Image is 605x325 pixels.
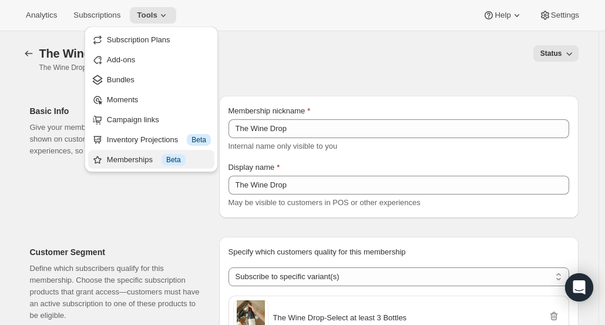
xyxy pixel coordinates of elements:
input: Enter display name [228,176,569,195]
span: Subscriptions [73,11,120,20]
p: Specify which customers quality for this membership [228,246,569,258]
button: Moments [88,90,214,109]
span: Display name [228,163,275,172]
button: Analytics [19,7,64,24]
button: Campaign links [88,110,214,129]
span: Beta [166,155,181,165]
button: Subscription Plans [88,30,214,49]
p: The Wine Drop [39,63,163,72]
button: Tools [130,7,176,24]
button: Add-ons [88,50,214,69]
span: Membership nickname [228,106,305,115]
span: Tools [137,11,157,20]
button: Subscriptions [66,7,127,24]
span: Settings [551,11,579,20]
span: Add-ons [107,55,135,64]
button: Settings [532,7,586,24]
span: Help [495,11,510,20]
div: Memberships [107,154,211,166]
span: Status [540,49,562,58]
span: Analytics [26,11,57,20]
p: Define which subscribers qualify for this membership. Choose the specific subscription products t... [30,263,200,321]
span: Subscription Plans [107,35,170,44]
span: May be visible to customers in POS or other experiences [228,198,421,207]
span: Bundles [107,75,135,84]
button: Remove [546,308,562,324]
span: Beta [191,135,206,145]
button: Status [533,45,579,62]
span: Campaign links [107,115,159,124]
button: Bundles [88,70,214,89]
div: Open Intercom Messenger [565,273,593,301]
p: Give your membership tier a name. This may be shown on customer-facing pages or in POS experience... [30,122,200,157]
button: Memberships [21,45,37,62]
span: The Wine Drop - Select at least 3 Bottles [273,312,407,324]
button: Inventory Projections [88,130,214,149]
button: Memberships [88,150,214,169]
div: The Wine Drop [39,46,159,61]
span: Internal name only visible to you [228,142,338,150]
input: Enter internal name [228,119,569,138]
div: Inventory Projections [107,134,211,146]
h2: Customer Segment [30,246,200,258]
button: Help [476,7,529,24]
span: Moments [107,95,138,104]
h2: Basic Info [30,105,200,117]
